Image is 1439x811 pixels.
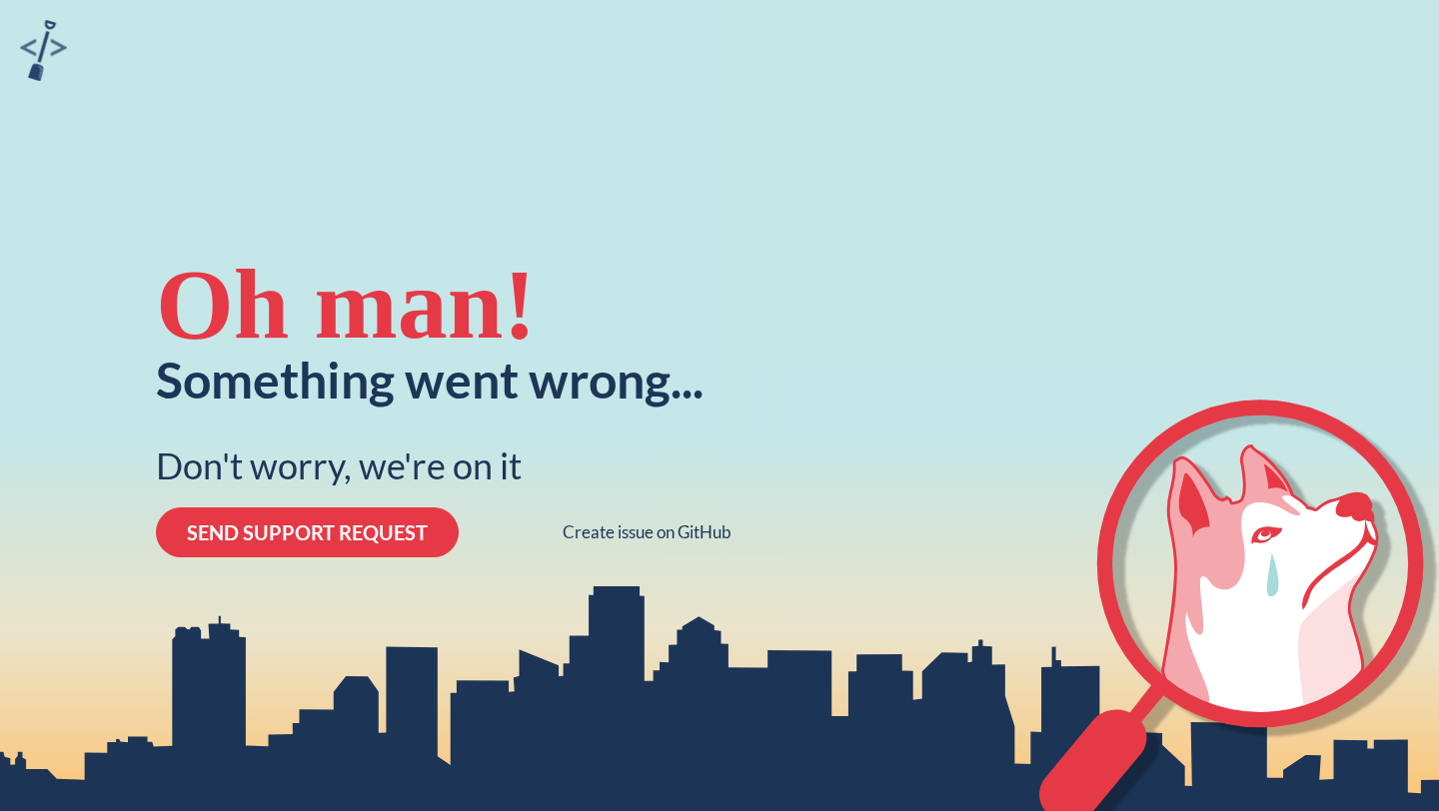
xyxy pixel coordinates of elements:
div: Oh man! [156,255,537,355]
a: sandbox logo [20,20,67,87]
a: Create issue on GitHub [563,522,731,542]
svg: crying-husky-2 [1039,400,1439,811]
img: sandbox logo [20,20,67,81]
div: Something went wrong... [156,355,704,405]
div: Don't worry, we're on it [156,444,522,487]
button: SEND SUPPORT REQUEST [156,507,459,557]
